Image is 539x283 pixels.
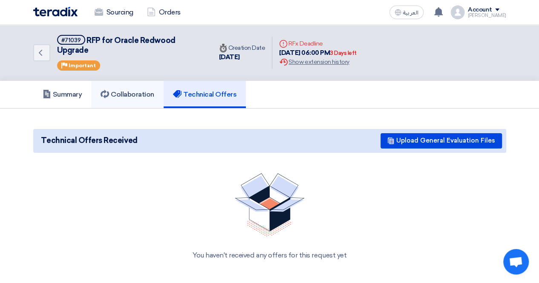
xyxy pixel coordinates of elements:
a: Summary [33,81,92,108]
span: Important [69,63,96,69]
div: 3 Days left [330,49,357,57]
img: Teradix logo [33,7,78,17]
img: profile_test.png [451,6,464,19]
div: Show extension history [279,57,357,66]
h5: Technical Offers [173,90,236,99]
div: Account [468,6,492,14]
a: Sourcing [88,3,140,22]
button: العربية [389,6,424,19]
div: [PERSON_NAME] [468,13,506,18]
div: Creation Date [219,43,265,52]
div: [DATE] [219,52,265,62]
a: Orders [140,3,187,22]
div: RFx Deadline [279,39,357,48]
img: No Quotations Found! [235,173,305,237]
span: RFP for Oracle Redwood Upgrade [57,36,176,55]
span: العربية [403,10,418,16]
a: Open chat [503,249,529,274]
div: #71039 [61,37,81,43]
div: You haven't received any offers for this request yet [43,250,496,260]
div: [DATE] 06:00 PM [279,48,357,58]
h5: RFP for Oracle Redwood Upgrade [57,35,202,56]
a: Collaboration [91,81,164,108]
button: Upload General Evaluation Files [380,133,502,149]
h5: Summary [43,90,82,99]
h5: Collaboration [101,90,154,99]
a: Technical Offers [164,81,246,108]
span: Technical Offers Received [41,135,138,146]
